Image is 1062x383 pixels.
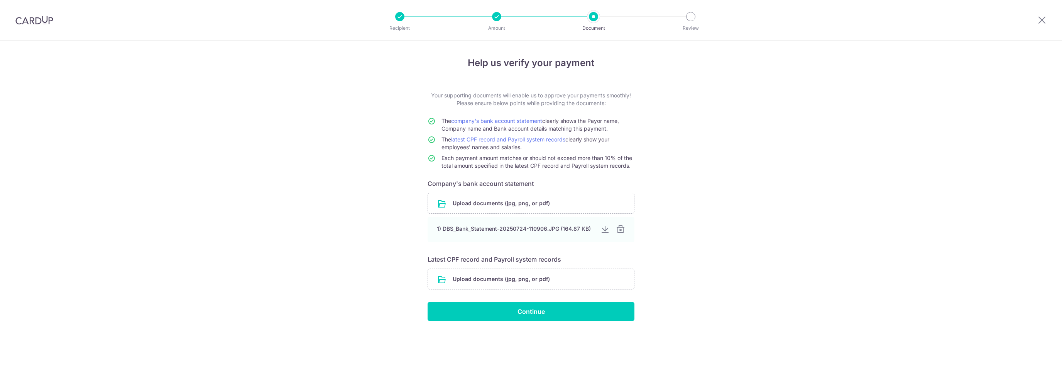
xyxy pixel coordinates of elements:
[441,117,619,132] span: The clearly shows the Payor name, Company name and Bank account details matching this payment.
[428,193,634,214] div: Upload documents (jpg, png, or pdf)
[428,269,634,289] div: Upload documents (jpg, png, or pdf)
[428,56,634,70] h4: Help us verify your payment
[441,155,632,169] span: Each payment amount matches or should not exceed more than 10% of the total amount specified in t...
[15,15,53,25] img: CardUp
[441,136,609,150] span: The clearly show your employees' names and salaries.
[428,302,634,321] input: Continue
[565,24,622,32] p: Document
[468,24,525,32] p: Amount
[371,24,428,32] p: Recipient
[662,24,719,32] p: Review
[428,92,634,107] p: Your supporting documents will enable us to approve your payments smoothly! Please ensure below p...
[451,136,565,143] a: latest CPF record and Payroll system records
[428,255,634,264] h6: Latest CPF record and Payroll system records
[428,179,634,188] h6: Company's bank account statement
[451,117,542,124] a: company's bank account statement
[1013,360,1054,379] iframe: Opens a widget where you can find more information
[437,225,594,233] div: 1) DBS_Bank_Statement-20250724-110906.JPG (164.87 KB)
